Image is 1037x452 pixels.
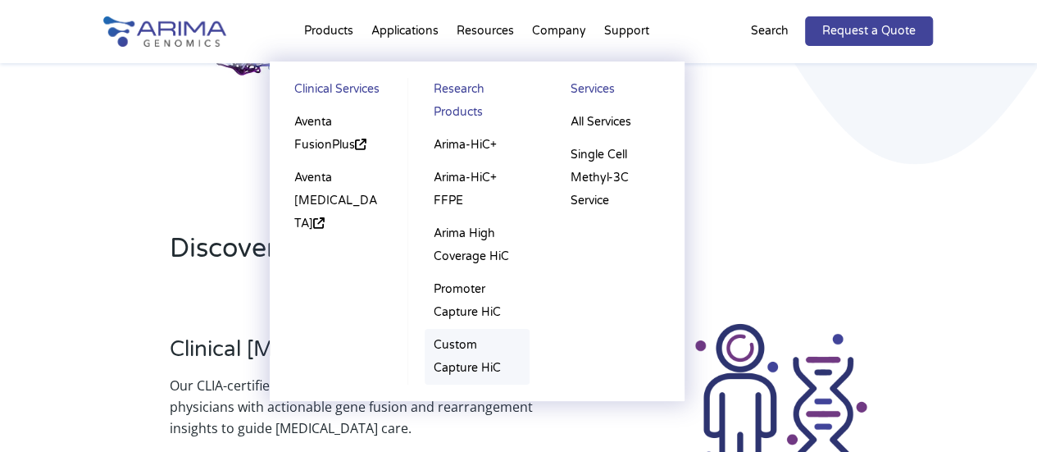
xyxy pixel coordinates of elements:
[103,16,226,47] img: Arima-Genomics-logo
[286,162,392,240] a: Aventa [MEDICAL_DATA]
[562,78,668,106] a: Services
[425,217,530,273] a: Arima High Coverage HiC
[286,78,392,106] a: Clinical Services
[562,106,668,139] a: All Services
[805,16,933,46] a: Request a Quote
[955,373,1037,452] iframe: Chat Widget
[425,329,530,385] a: Custom Capture HiC
[562,139,668,217] a: Single Cell Methyl-3C Service
[170,231,715,280] h2: Discover What’s Possible
[170,375,584,439] p: Our CLIA-certified Aventa clinical testing laboratory provides physicians with actionable gene fu...
[425,129,530,162] a: Arima-HiC+
[751,21,789,42] p: Search
[425,273,530,329] a: Promoter Capture HiC
[425,162,530,217] a: Arima-HiC+ FFPE
[286,106,392,162] a: Aventa FusionPlus
[170,336,584,375] h3: Clinical [MEDICAL_DATA] Testing
[425,78,530,129] a: Research Products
